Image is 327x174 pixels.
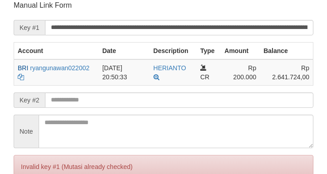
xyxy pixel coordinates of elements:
[99,42,149,59] th: Date
[260,42,313,59] th: Balance
[18,64,28,72] span: BRI
[99,59,149,86] td: [DATE] 20:50:33
[260,59,313,86] td: Rp 2.641.724,00
[154,64,186,72] a: HERIANTO
[14,42,99,59] th: Account
[14,115,39,148] span: Note
[14,20,45,35] span: Key #1
[30,64,89,72] a: ryangunawan022002
[18,73,24,81] a: Copy ryangunawan022002 to clipboard
[14,0,313,10] p: Manual Link Form
[221,42,260,59] th: Amount
[197,42,221,59] th: Type
[14,92,45,108] span: Key #2
[221,59,260,86] td: Rp 200.000
[200,73,209,81] span: CR
[150,42,197,59] th: Description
